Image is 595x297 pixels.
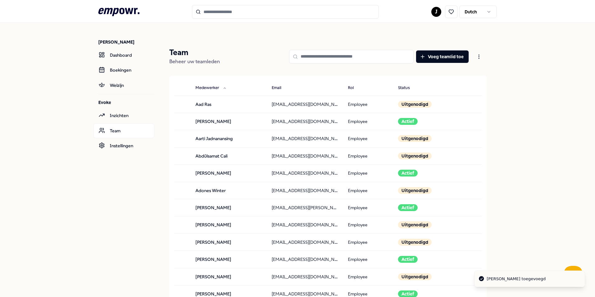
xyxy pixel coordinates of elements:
button: Medewerker [190,82,232,94]
td: [PERSON_NAME] [190,199,267,216]
td: [EMAIL_ADDRESS][DOMAIN_NAME] [267,216,343,233]
div: Uitgenodigd [398,239,432,246]
div: Uitgenodigd [398,221,432,228]
td: [PERSON_NAME] [190,233,267,251]
td: Employee [343,233,393,251]
td: [EMAIL_ADDRESS][DOMAIN_NAME] [267,165,343,182]
td: Abdülsamat Cali [190,147,267,164]
td: [EMAIL_ADDRESS][DOMAIN_NAME] [267,182,343,199]
td: Aarti Jadnanansing [190,130,267,147]
div: Actief [398,256,418,263]
td: [EMAIL_ADDRESS][PERSON_NAME][DOMAIN_NAME] [267,199,343,216]
input: Search for products, categories or subcategories [192,5,379,19]
td: [PERSON_NAME] [190,216,267,233]
button: Email [267,82,294,94]
td: Employee [343,216,393,233]
td: Employee [343,165,393,182]
button: Voeg teamlid toe [416,50,469,63]
div: Actief [398,170,418,177]
td: [PERSON_NAME] [190,113,267,130]
a: Welzijn [93,78,154,93]
a: Team [93,123,154,138]
td: Employee [343,96,393,113]
a: Inzichten [93,108,154,123]
td: Employee [343,199,393,216]
button: Rol [343,82,366,94]
td: Employee [343,130,393,147]
div: Uitgenodigd [398,135,432,142]
td: [EMAIL_ADDRESS][DOMAIN_NAME] [267,96,343,113]
td: [EMAIL_ADDRESS][DOMAIN_NAME] [267,233,343,251]
div: Uitgenodigd [398,187,432,194]
td: [PERSON_NAME] [190,251,267,268]
a: Instellingen [93,138,154,153]
a: Dashboard [93,48,154,63]
td: [EMAIL_ADDRESS][DOMAIN_NAME] [267,147,343,164]
td: [PERSON_NAME] [190,165,267,182]
a: Boekingen [93,63,154,78]
div: Actief [398,204,418,211]
td: [EMAIL_ADDRESS][DOMAIN_NAME] [267,130,343,147]
button: Open menu [471,50,487,63]
td: Adones Winter [190,182,267,199]
td: [EMAIL_ADDRESS][DOMAIN_NAME] [267,251,343,268]
td: [EMAIL_ADDRESS][DOMAIN_NAME] [267,113,343,130]
p: [PERSON_NAME] [98,39,154,45]
p: Evoke [98,99,154,106]
span: Beheer uw teamleden [169,59,220,64]
div: Actief [398,118,418,125]
td: Employee [343,113,393,130]
td: Employee [343,182,393,199]
td: Employee [343,147,393,164]
button: J [431,7,441,17]
p: Team [169,48,220,58]
div: Uitgenodigd [398,153,432,159]
td: Employee [343,251,393,268]
div: [PERSON_NAME] toegevoegd [487,276,546,282]
td: Aad Ras [190,96,267,113]
div: Uitgenodigd [398,101,432,108]
button: Status [393,82,422,94]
